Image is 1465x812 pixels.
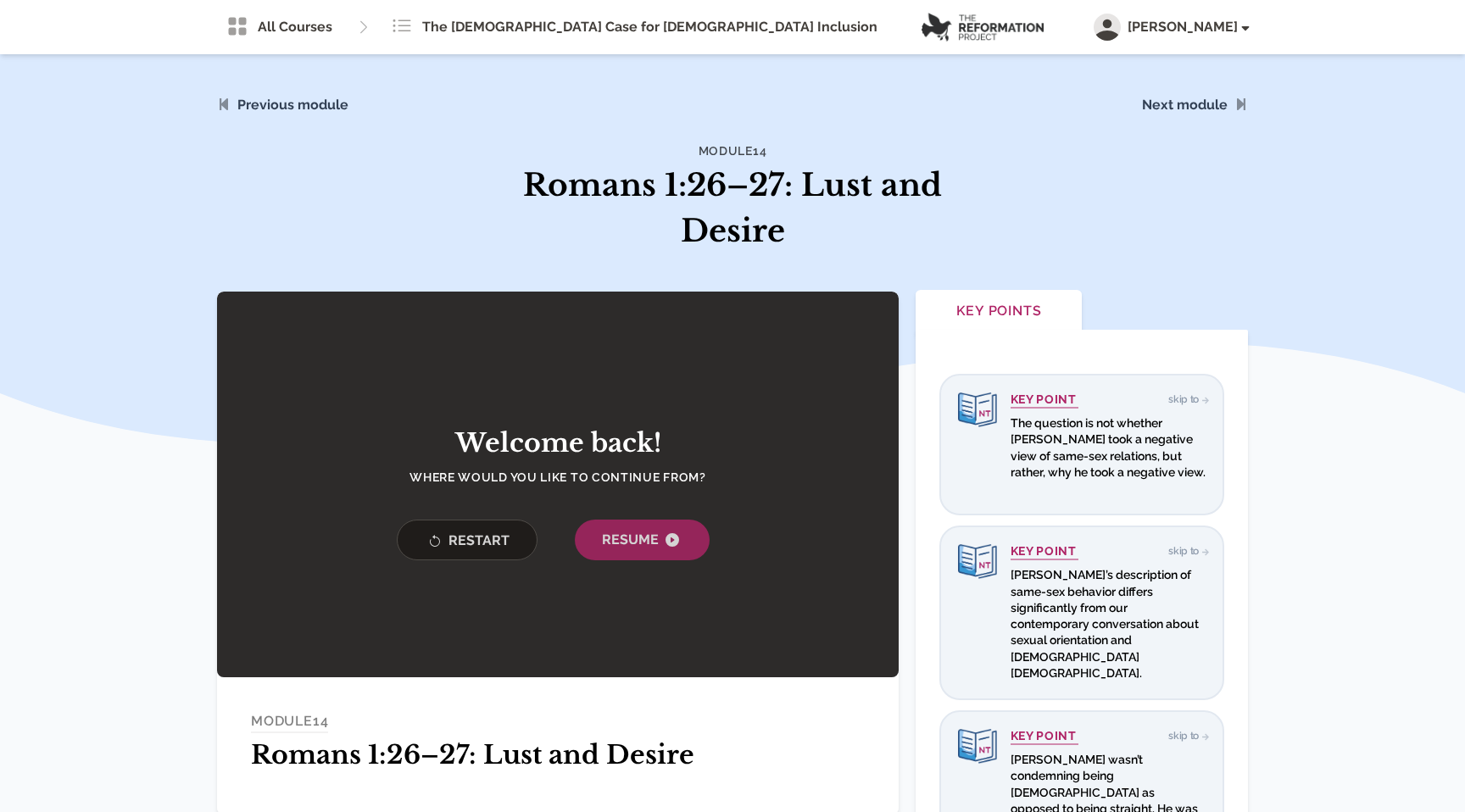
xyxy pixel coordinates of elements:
h4: Module 14 [515,142,950,159]
button: Restart [397,520,538,560]
p: [PERSON_NAME]’s description of same-sex behavior differs significantly from our contemporary conv... [1011,567,1206,681]
span: Skip to [1168,545,1206,557]
h1: Romans 1:26–27: Lust and Desire [515,163,950,254]
h2: Welcome back! [380,428,736,459]
span: Skip to [1168,393,1206,405]
button: [PERSON_NAME] [1094,14,1248,41]
h4: Key Point [1011,729,1078,745]
h1: Romans 1:26–27: Lust and Desire [251,740,865,770]
h4: MODULE 14 [251,711,328,733]
h4: Key Point [1011,392,1078,409]
p: The question is not whether [PERSON_NAME] took a negative view of same-sex relations, but rather,... [1011,415,1206,497]
a: All Courses [217,10,343,44]
a: Previous module [237,97,348,113]
span: All Courses [258,17,332,37]
span: Restart [425,531,510,552]
span: The [DEMOGRAPHIC_DATA] Case for [DEMOGRAPHIC_DATA] Inclusion [422,17,877,37]
a: Next module [1142,97,1228,113]
h4: Where would you like to continue from? [380,469,736,486]
h4: Key Point [1011,544,1078,560]
span: Resume [602,530,682,550]
button: Key Points [916,290,1082,335]
span: [PERSON_NAME] [1128,17,1248,37]
img: logo.png [922,13,1044,42]
button: Resume [575,520,710,560]
span: Skip to [1168,730,1206,742]
a: The [DEMOGRAPHIC_DATA] Case for [DEMOGRAPHIC_DATA] Inclusion [382,10,888,44]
